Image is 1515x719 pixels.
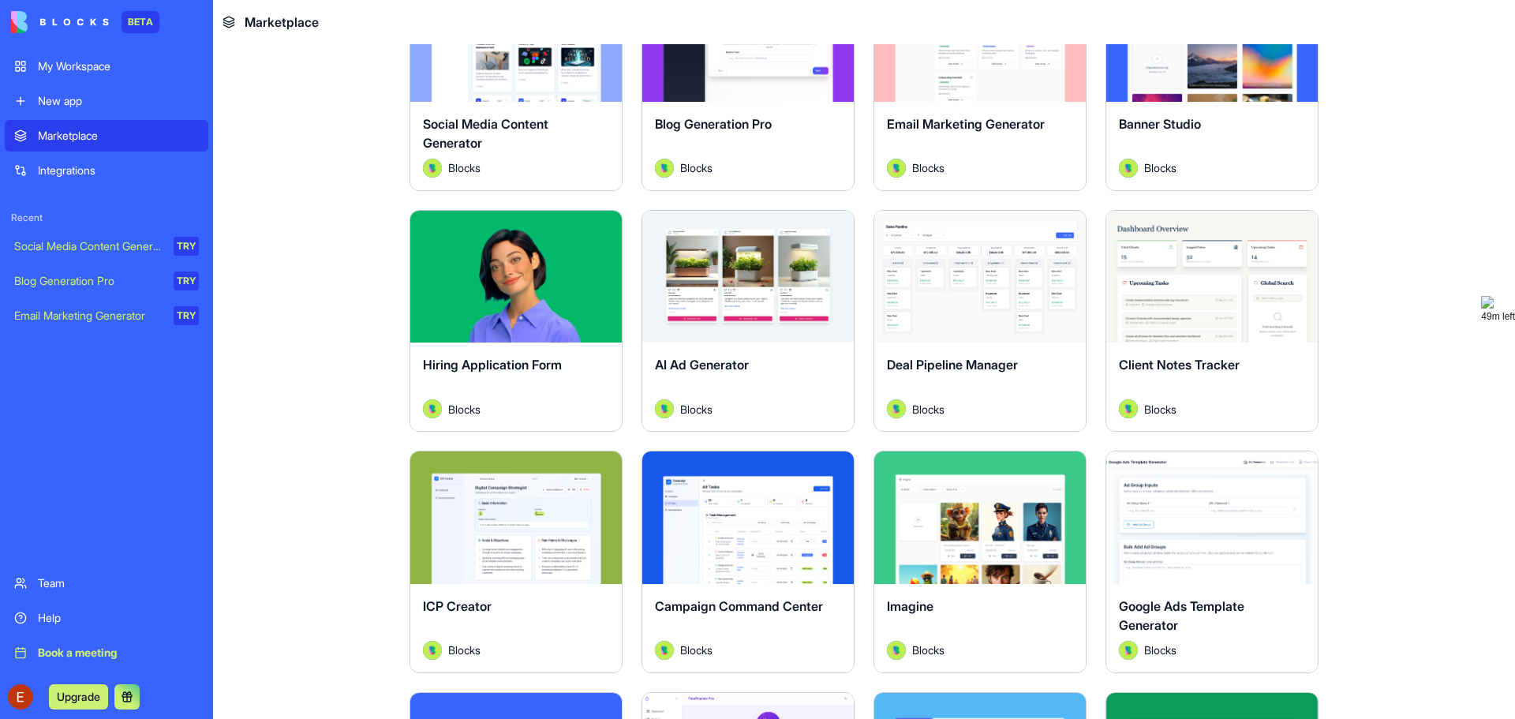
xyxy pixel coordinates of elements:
[655,399,674,418] img: Avatar
[887,598,933,614] span: Imagine
[5,300,208,331] a: Email Marketing GeneratorTRY
[5,230,208,262] a: Social Media Content GeneratorTRY
[14,273,163,289] div: Blog Generation Pro
[49,684,108,710] button: Upgrade
[642,210,855,433] a: AI Ad GeneratorAvatarBlocks
[887,641,906,660] img: Avatar
[245,13,319,32] span: Marketplace
[655,641,674,660] img: Avatar
[1105,451,1319,673] a: Google Ads Template GeneratorAvatarBlocks
[174,271,199,290] div: TRY
[887,399,906,418] img: Avatar
[14,308,163,324] div: Email Marketing Generator
[8,684,33,710] img: ACg8ocKFnJdMgNeqYT7_RCcLMN4YxrlIs1LBNMQb0qm9Kx_HdWhjfg=s96-c
[423,598,492,614] span: ICP Creator
[38,128,199,144] div: Marketplace
[873,210,1087,433] a: Deal Pipeline ManagerAvatarBlocks
[1119,159,1138,178] img: Avatar
[423,641,442,660] img: Avatar
[38,645,199,661] div: Book a meeting
[655,116,772,132] span: Blog Generation Pro
[1481,296,1494,309] img: logo
[38,93,199,109] div: New app
[1105,210,1319,433] a: Client Notes TrackerAvatarBlocks
[5,155,208,186] a: Integrations
[887,116,1045,132] span: Email Marketing Generator
[5,567,208,599] a: Team
[1144,642,1176,658] span: Blocks
[1119,598,1244,633] span: Google Ads Template Generator
[1119,399,1138,418] img: Avatar
[5,85,208,117] a: New app
[5,265,208,297] a: Blog Generation ProTRY
[448,642,481,658] span: Blocks
[423,159,442,178] img: Avatar
[423,357,562,373] span: Hiring Application Form
[912,642,945,658] span: Blocks
[423,399,442,418] img: Avatar
[912,159,945,176] span: Blocks
[1119,641,1138,660] img: Avatar
[642,451,855,673] a: Campaign Command CenterAvatarBlocks
[1481,309,1515,324] div: 49m left
[410,210,623,433] a: Hiring Application FormAvatarBlocks
[5,602,208,634] a: Help
[11,11,109,33] img: logo
[1144,159,1176,176] span: Blocks
[38,610,199,626] div: Help
[887,357,1018,373] span: Deal Pipeline Manager
[5,637,208,668] a: Book a meeting
[174,306,199,325] div: TRY
[448,401,481,418] span: Blocks
[1119,357,1240,373] span: Client Notes Tracker
[680,401,713,418] span: Blocks
[912,401,945,418] span: Blocks
[410,451,623,673] a: ICP CreatorAvatarBlocks
[49,688,108,704] a: Upgrade
[38,58,199,74] div: My Workspace
[680,642,713,658] span: Blocks
[122,11,159,33] div: BETA
[655,159,674,178] img: Avatar
[5,51,208,82] a: My Workspace
[655,598,823,614] span: Campaign Command Center
[11,11,159,33] a: BETA
[38,163,199,178] div: Integrations
[680,159,713,176] span: Blocks
[5,212,208,224] span: Recent
[1119,116,1201,132] span: Banner Studio
[174,237,199,256] div: TRY
[38,575,199,591] div: Team
[5,120,208,152] a: Marketplace
[887,159,906,178] img: Avatar
[423,116,548,151] span: Social Media Content Generator
[655,357,749,373] span: AI Ad Generator
[873,451,1087,673] a: ImagineAvatarBlocks
[1144,401,1176,418] span: Blocks
[14,238,163,254] div: Social Media Content Generator
[448,159,481,176] span: Blocks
